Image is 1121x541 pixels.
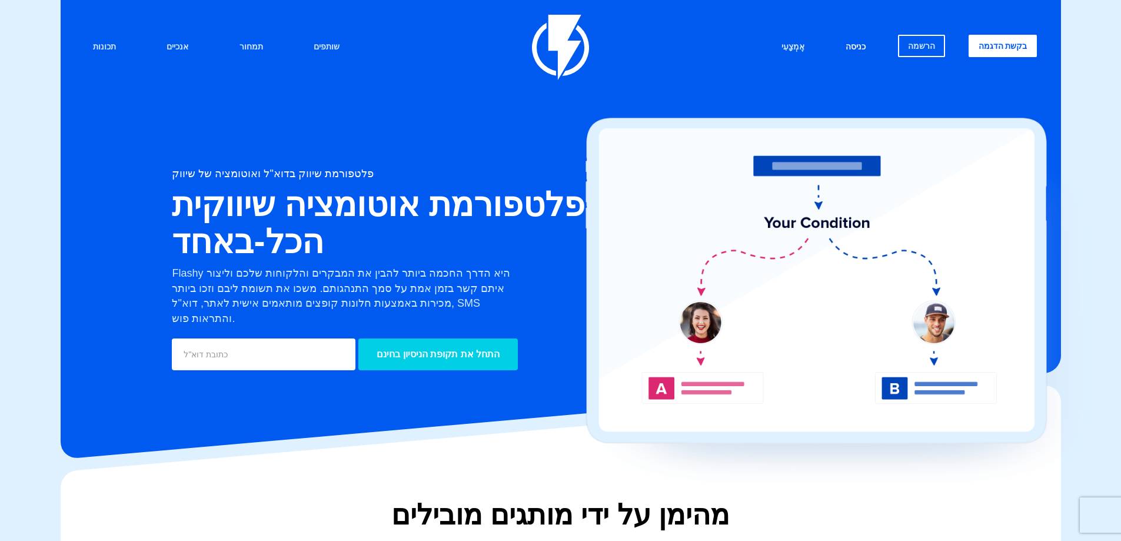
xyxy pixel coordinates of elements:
[358,338,518,370] input: התחל את תקופת הניסיון בחינם
[969,35,1037,57] a: בקשת הדגמה
[172,185,585,260] font: פלטפורמת אוטומציה שיווקית הכל-באחד
[167,42,188,51] font: אנכיים
[773,35,813,60] a: אֶמְצָעִי
[172,338,355,370] input: כתובת דוא"ל
[908,41,935,51] font: הרשמה
[837,35,874,60] a: כניסה
[239,42,263,51] font: תמחור
[84,35,125,60] a: תכונות
[231,35,272,60] a: תמחור
[172,168,373,180] font: פלטפורמת שיווק בדוא"ל ואוטומציה של שיווק
[314,42,340,51] font: שותפים
[172,267,510,324] font: Flashy היא הדרך החכמה ביותר להבין את המבקרים והלקוחות שלכם וליצור איתם קשר בזמן אמת על סמך התנהגו...
[391,499,730,530] font: מהימן על ידי מותגים מובילים
[979,41,1027,51] font: בקשת הדגמה
[781,42,804,51] font: אֶמְצָעִי
[898,35,945,57] a: הרשמה
[158,35,197,60] a: אנכיים
[93,42,116,51] font: תכונות
[846,42,866,51] font: כניסה
[305,35,348,60] a: שותפים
